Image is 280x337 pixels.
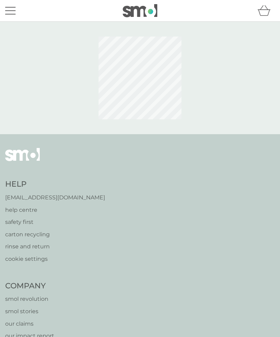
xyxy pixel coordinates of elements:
[5,179,105,190] h4: Help
[258,4,275,18] div: basket
[5,295,79,304] a: smol revolution
[5,281,79,291] h4: Company
[5,148,40,171] img: smol
[123,4,157,17] img: smol
[5,193,105,202] a: [EMAIL_ADDRESS][DOMAIN_NAME]
[5,255,105,264] a: cookie settings
[5,206,105,215] a: help centre
[5,319,79,328] a: our claims
[5,307,79,316] a: smol stories
[5,218,105,227] a: safety first
[5,4,16,17] button: menu
[5,242,105,251] a: rinse and return
[5,230,105,239] a: carton recycling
